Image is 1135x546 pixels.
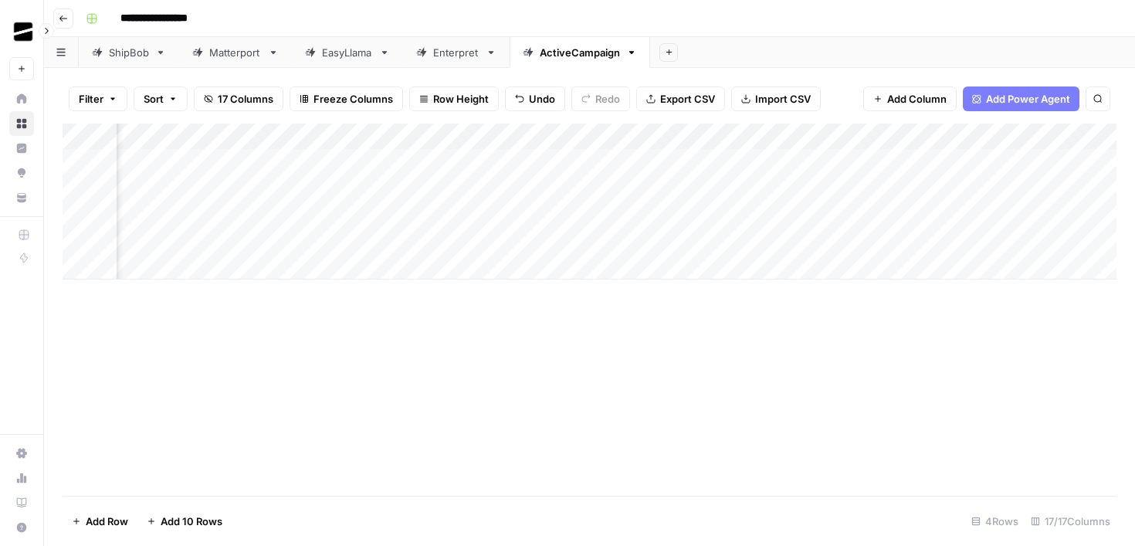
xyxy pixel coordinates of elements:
button: Help + Support [9,515,34,540]
a: Settings [9,441,34,466]
img: OGM Logo [9,18,37,46]
button: 17 Columns [194,86,283,111]
a: ActiveCampaign [510,37,650,68]
button: Row Height [409,86,499,111]
a: Enterpret [403,37,510,68]
span: Add Row [86,514,128,529]
span: Import CSV [755,91,811,107]
a: Home [9,86,34,111]
a: Usage [9,466,34,490]
a: Learning Hub [9,490,34,515]
button: Filter [69,86,127,111]
span: Filter [79,91,103,107]
a: Opportunities [9,161,34,185]
span: Row Height [433,91,489,107]
div: Matterport [209,45,262,60]
span: Sort [144,91,164,107]
div: EasyLlama [322,45,373,60]
span: Undo [529,91,555,107]
button: Import CSV [731,86,821,111]
span: Add Column [887,91,947,107]
a: EasyLlama [292,37,403,68]
a: Matterport [179,37,292,68]
a: Browse [9,111,34,136]
div: 4 Rows [965,509,1025,534]
a: ShipBob [79,37,179,68]
span: Add 10 Rows [161,514,222,529]
span: Add Power Agent [986,91,1070,107]
button: Freeze Columns [290,86,403,111]
button: Undo [505,86,565,111]
span: Export CSV [660,91,715,107]
span: 17 Columns [218,91,273,107]
button: Add 10 Rows [137,509,232,534]
button: Redo [571,86,630,111]
span: Freeze Columns [313,91,393,107]
div: ActiveCampaign [540,45,620,60]
div: 17/17 Columns [1025,509,1116,534]
button: Add Row [63,509,137,534]
span: Redo [595,91,620,107]
button: Sort [134,86,188,111]
div: Enterpret [433,45,479,60]
button: Export CSV [636,86,725,111]
button: Workspace: OGM [9,12,34,51]
button: Add Column [863,86,957,111]
a: Insights [9,136,34,161]
div: ShipBob [109,45,149,60]
a: Your Data [9,185,34,210]
button: Add Power Agent [963,86,1079,111]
